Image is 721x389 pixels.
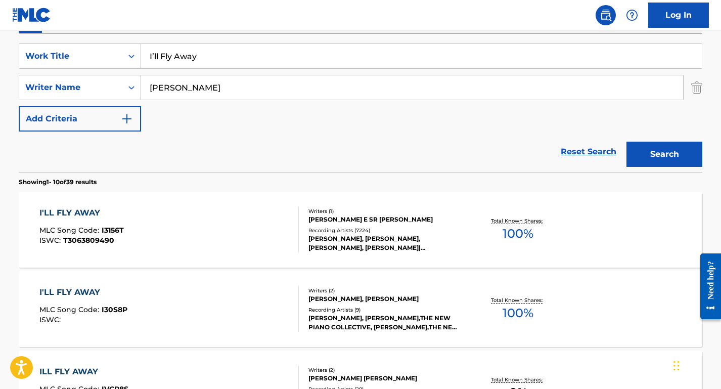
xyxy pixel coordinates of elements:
[39,305,102,314] span: MLC Song Code :
[622,5,642,25] div: Help
[308,366,461,374] div: Writers ( 2 )
[121,113,133,125] img: 9d2ae6d4665cec9f34b9.svg
[556,141,621,163] a: Reset Search
[491,296,545,304] p: Total Known Shares:
[19,106,141,132] button: Add Criteria
[596,5,616,25] a: Public Search
[626,142,702,167] button: Search
[102,305,127,314] span: I30S8P
[39,226,102,235] span: MLC Song Code :
[308,215,461,224] div: [PERSON_NAME] E SR [PERSON_NAME]
[12,8,51,22] img: MLC Logo
[648,3,709,28] a: Log In
[691,75,702,100] img: Delete Criterion
[491,376,545,383] p: Total Known Shares:
[39,236,63,245] span: ISWC :
[308,314,461,332] div: [PERSON_NAME], [PERSON_NAME],THE NEW PIANO COLLECTIVE, [PERSON_NAME],THE NEW PIANO COLLECTIVE, [P...
[673,351,680,381] div: Drag
[600,9,612,21] img: search
[102,226,124,235] span: I3156T
[308,234,461,252] div: [PERSON_NAME], [PERSON_NAME], [PERSON_NAME], [PERSON_NAME]|[PERSON_NAME], [PERSON_NAME], [PERSON_...
[308,287,461,294] div: Writers ( 2 )
[308,294,461,304] div: [PERSON_NAME], [PERSON_NAME]
[19,192,702,268] a: I'LL FLY AWAYMLC Song Code:I3156TISWC:T3063809490Writers (1)[PERSON_NAME] E SR [PERSON_NAME]Recor...
[63,236,114,245] span: T3063809490
[39,286,127,298] div: I'LL FLY AWAY
[503,304,533,322] span: 100 %
[626,9,638,21] img: help
[308,306,461,314] div: Recording Artists ( 9 )
[39,366,128,378] div: ILL FLY AWAY
[25,81,116,94] div: Writer Name
[503,225,533,243] span: 100 %
[19,44,702,172] form: Search Form
[19,178,97,187] p: Showing 1 - 10 of 39 results
[39,315,63,324] span: ISWC :
[308,207,461,215] div: Writers ( 1 )
[308,374,461,383] div: [PERSON_NAME] [PERSON_NAME]
[308,227,461,234] div: Recording Artists ( 7224 )
[670,340,721,389] iframe: Chat Widget
[491,217,545,225] p: Total Known Shares:
[25,50,116,62] div: Work Title
[693,246,721,327] iframe: Resource Center
[39,207,124,219] div: I'LL FLY AWAY
[19,271,702,347] a: I'LL FLY AWAYMLC Song Code:I30S8PISWC:Writers (2)[PERSON_NAME], [PERSON_NAME]Recording Artists (9...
